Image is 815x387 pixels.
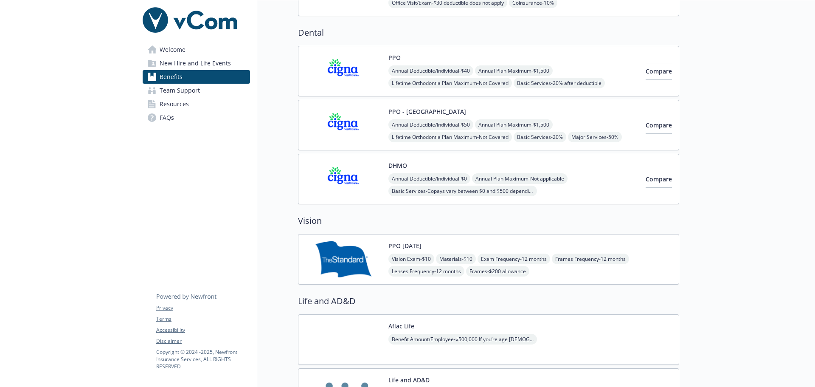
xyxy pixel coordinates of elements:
[298,295,679,308] h2: Life and AD&D
[388,107,466,116] button: PPO - [GEOGRAPHIC_DATA]
[514,132,566,142] span: Basic Services - 20%
[552,254,629,264] span: Frames Frequency - 12 months
[298,26,679,39] h2: Dental
[388,65,473,76] span: Annual Deductible/Individual - $40
[388,254,434,264] span: Vision Exam - $10
[160,97,189,111] span: Resources
[156,326,250,334] a: Accessibility
[143,43,250,56] a: Welcome
[646,67,672,75] span: Compare
[475,119,553,130] span: Annual Plan Maximum - $1,500
[156,304,250,312] a: Privacy
[388,322,414,331] button: Aflac Life
[305,241,382,277] img: Standard Insurance Company carrier logo
[388,78,512,88] span: Lifetime Orthodontia Plan Maximum - Not Covered
[646,121,672,129] span: Compare
[514,78,605,88] span: Basic Services - 20% after deductible
[388,132,512,142] span: Lifetime Orthodontia Plan Maximum - Not Covered
[478,254,550,264] span: Exam Frequency - 12 months
[160,56,231,70] span: New Hire and Life Events
[143,84,250,97] a: Team Support
[156,337,250,345] a: Disclaimer
[160,111,174,124] span: FAQs
[143,56,250,70] a: New Hire and Life Events
[156,348,250,370] p: Copyright © 2024 - 2025 , Newfront Insurance Services, ALL RIGHTS RESERVED
[160,70,183,84] span: Benefits
[143,111,250,124] a: FAQs
[646,63,672,80] button: Compare
[475,65,553,76] span: Annual Plan Maximum - $1,500
[388,161,407,170] button: DHMO
[568,132,622,142] span: Major Services - 50%
[305,107,382,143] img: CIGNA carrier logo
[388,334,537,345] span: Benefit Amount/Employee - $500,000 If you’re age [DEMOGRAPHIC_DATA] or under, If you’re between t...
[388,119,473,130] span: Annual Deductible/Individual - $50
[388,266,464,277] span: Lenses Frequency - 12 months
[388,173,470,184] span: Annual Deductible/Individual - $0
[646,175,672,183] span: Compare
[466,266,529,277] span: Frames - $200 allowance
[388,376,430,384] button: Life and AD&D
[143,97,250,111] a: Resources
[646,171,672,188] button: Compare
[305,322,382,358] img: AFLAC carrier logo
[143,70,250,84] a: Benefits
[305,53,382,89] img: CIGNA carrier logo
[305,161,382,197] img: CIGNA carrier logo
[298,215,679,227] h2: Vision
[388,241,422,250] button: PPO [DATE]
[646,117,672,134] button: Compare
[156,315,250,323] a: Terms
[472,173,568,184] span: Annual Plan Maximum - Not applicable
[436,254,476,264] span: Materials - $10
[160,43,185,56] span: Welcome
[388,186,537,196] span: Basic Services - Copays vary between $0 and $500 depending on specific services
[388,53,401,62] button: PPO
[160,84,200,97] span: Team Support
